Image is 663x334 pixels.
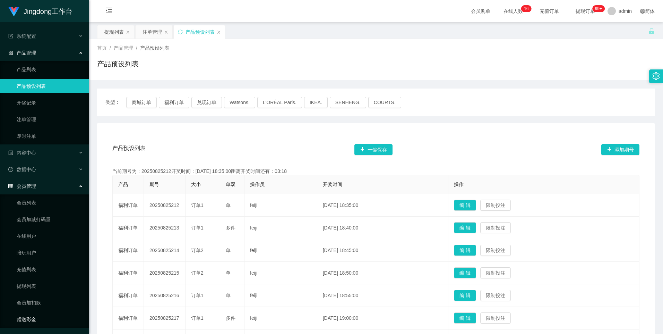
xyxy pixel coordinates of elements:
[536,9,562,14] span: 充值订单
[191,182,201,187] span: 大小
[17,312,83,326] a: 赠送彩金
[226,248,231,253] span: 单
[136,45,137,51] span: /
[8,184,13,189] i: 图标: table
[226,202,231,208] span: 单
[144,262,186,284] td: 20250825215
[480,267,511,278] button: 限制投注
[178,30,183,34] i: 图标: sync
[226,182,235,187] span: 单双
[521,5,531,12] sup: 16
[126,30,130,34] i: 图标: close
[226,293,231,298] span: 单
[317,307,449,329] td: [DATE] 19:00:00
[191,315,204,321] span: 订单1
[601,144,639,155] button: 图标: plus添加期号
[8,33,36,39] span: 系统配置
[191,270,204,276] span: 订单2
[8,183,36,189] span: 会员管理
[480,222,511,233] button: 限制投注
[8,167,36,172] span: 数据中心
[186,25,215,39] div: 产品预设列表
[8,7,19,17] img: logo.9652507e.png
[454,290,476,301] button: 编 辑
[226,315,235,321] span: 多件
[17,62,83,76] a: 产品列表
[317,239,449,262] td: [DATE] 18:45:00
[113,262,144,284] td: 福利订单
[104,25,124,39] div: 提现列表
[191,248,204,253] span: 订单2
[17,96,83,110] a: 开奖记录
[126,97,157,108] button: 商城订单
[480,245,511,256] button: 限制投注
[97,45,107,51] span: 首页
[454,200,476,211] button: 编 辑
[149,182,159,187] span: 期号
[143,25,162,39] div: 注单管理
[8,150,13,155] i: 图标: profile
[113,239,144,262] td: 福利订单
[144,217,186,239] td: 20250825213
[244,217,317,239] td: feiji
[304,97,328,108] button: IKEA.
[113,284,144,307] td: 福利订单
[454,222,476,233] button: 编 辑
[317,262,449,284] td: [DATE] 18:50:00
[118,182,128,187] span: 产品
[24,0,72,23] h1: Jingdong工作台
[17,229,83,243] a: 在线用户
[113,217,144,239] td: 福利订单
[226,225,235,231] span: 多件
[17,112,83,126] a: 注单管理
[226,270,231,276] span: 单
[17,196,83,210] a: 会员列表
[317,217,449,239] td: [DATE] 18:40:00
[250,182,265,187] span: 操作员
[113,307,144,329] td: 福利订单
[144,194,186,217] td: 20250825212
[159,97,189,108] button: 福利订单
[8,34,13,39] i: 图标: form
[454,245,476,256] button: 编 辑
[317,194,449,217] td: [DATE] 18:35:00
[480,312,511,324] button: 限制投注
[8,50,13,55] i: 图标: appstore-o
[97,0,121,23] i: 图标: menu-fold
[217,30,221,34] i: 图标: close
[330,97,366,108] button: SENHENG.
[572,9,599,14] span: 提现订单
[480,200,511,211] button: 限制投注
[354,144,393,155] button: 图标: plus一键保存
[8,150,36,156] span: 内容中心
[257,97,302,108] button: L'ORÉAL Paris.
[144,284,186,307] td: 20250825216
[244,307,317,329] td: feiji
[140,45,169,51] span: 产品预设列表
[480,290,511,301] button: 限制投注
[8,8,72,14] a: Jingdong工作台
[652,72,660,80] i: 图标: setting
[526,5,529,12] p: 6
[114,45,133,51] span: 产品管理
[454,267,476,278] button: 编 辑
[244,194,317,217] td: feiji
[317,284,449,307] td: [DATE] 18:55:00
[368,97,401,108] button: COURTS.
[112,168,639,175] div: 当前期号为：20250825212开奖时间：[DATE] 18:35:00距离开奖时间还有：03:18
[191,202,204,208] span: 订单1
[17,129,83,143] a: 即时注单
[105,97,126,108] span: 类型：
[500,9,526,14] span: 在线人数
[454,312,476,324] button: 编 辑
[97,59,139,69] h1: 产品预设列表
[8,50,36,56] span: 产品管理
[17,246,83,260] a: 陪玩用户
[244,262,317,284] td: feiji
[110,45,111,51] span: /
[323,182,342,187] span: 开奖时间
[592,5,605,12] sup: 967
[648,28,655,34] i: 图标: unlock
[144,307,186,329] td: 20250825217
[454,182,464,187] span: 操作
